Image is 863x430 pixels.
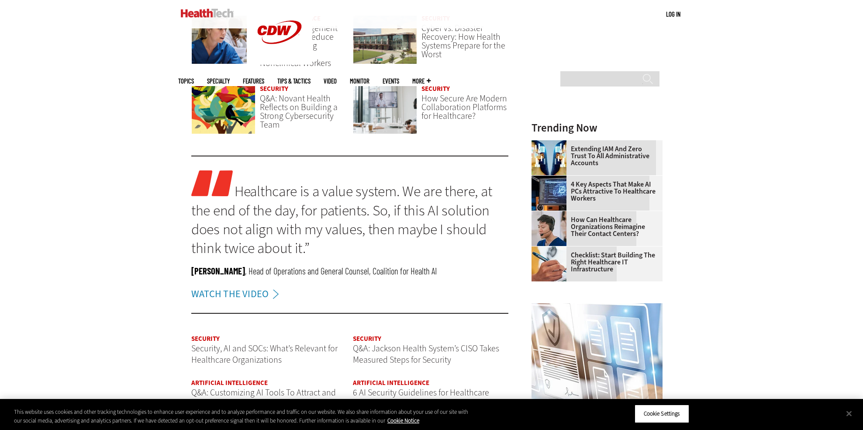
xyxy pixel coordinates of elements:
a: Extending IAM and Zero Trust to All Administrative Accounts [532,146,657,166]
a: 4 Key Aspects That Make AI PCs Attractive to Healthcare Workers [532,181,657,202]
a: Checklist: Start Building the Right Healthcare IT Infrastructure [532,252,657,273]
button: Close [839,404,859,423]
a: Q&A: Customizing AI Tools To Attract and Retain Clinical Teams [191,387,336,410]
a: Q&A: Jackson Health System’s CISO Takes Measured Steps for Security [353,343,499,366]
a: How Secure Are Modern Collaboration Platforms for Healthcare? [421,93,507,122]
span: [PERSON_NAME] [191,265,245,276]
span: More [412,78,431,84]
img: Person with a clipboard checking a list [532,246,566,281]
span: Topics [178,78,194,84]
img: abstract illustration of a tree [191,86,255,135]
h3: Trending Now [532,122,663,133]
span: Specialty [207,78,230,84]
a: MonITor [350,78,369,84]
a: Artificial Intelligence [353,378,429,387]
a: Person with a clipboard checking a list [532,246,571,253]
a: WATCH THE VIDEO [191,286,283,302]
a: abstract image of woman with pixelated face [532,140,571,147]
a: Artificial Intelligence [191,378,268,387]
a: 6 AI Security Guidelines for Healthcare Organizations [353,387,489,410]
a: Healthcare contact center [532,211,571,218]
a: abstract illustration of a tree [191,86,255,143]
a: How Can Healthcare Organizations Reimagine Their Contact Centers? [532,216,657,237]
a: CDW [247,58,312,67]
a: Desktop monitor with brain AI concept [532,176,571,183]
img: abstract image of woman with pixelated face [532,140,566,175]
a: care team speaks with physician over conference call [353,86,417,143]
a: Log in [666,10,680,18]
a: Events [383,78,399,84]
button: Cookie Settings [635,405,689,423]
p: , Head of Operations and General Counsel, Coalition for Health AI [191,265,508,277]
a: Tips & Tactics [277,78,311,84]
a: Security [353,334,381,343]
a: Video [324,78,337,84]
img: care team speaks with physician over conference call [353,86,417,135]
img: Healthcare contact center [532,211,566,246]
div: User menu [666,10,680,19]
a: Security [191,334,220,343]
img: Desktop monitor with brain AI concept [532,176,566,211]
a: Features [243,78,264,84]
a: Security, AI and SOCs: What’s Relevant for Healthcare Organizations [191,343,338,366]
a: More information about your privacy [387,417,419,424]
a: Q&A: Novant Health Reflects on Building a Strong Cybersecurity Team [260,93,338,131]
a: Healthcare is a value system. We are there, at the end of the day, for patients. So, if this AI s... [191,181,492,258]
div: This website uses cookies and other tracking technologies to enhance user experience and to analy... [14,408,475,425]
img: Home [181,9,234,17]
img: Electronic health records [532,303,663,402]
